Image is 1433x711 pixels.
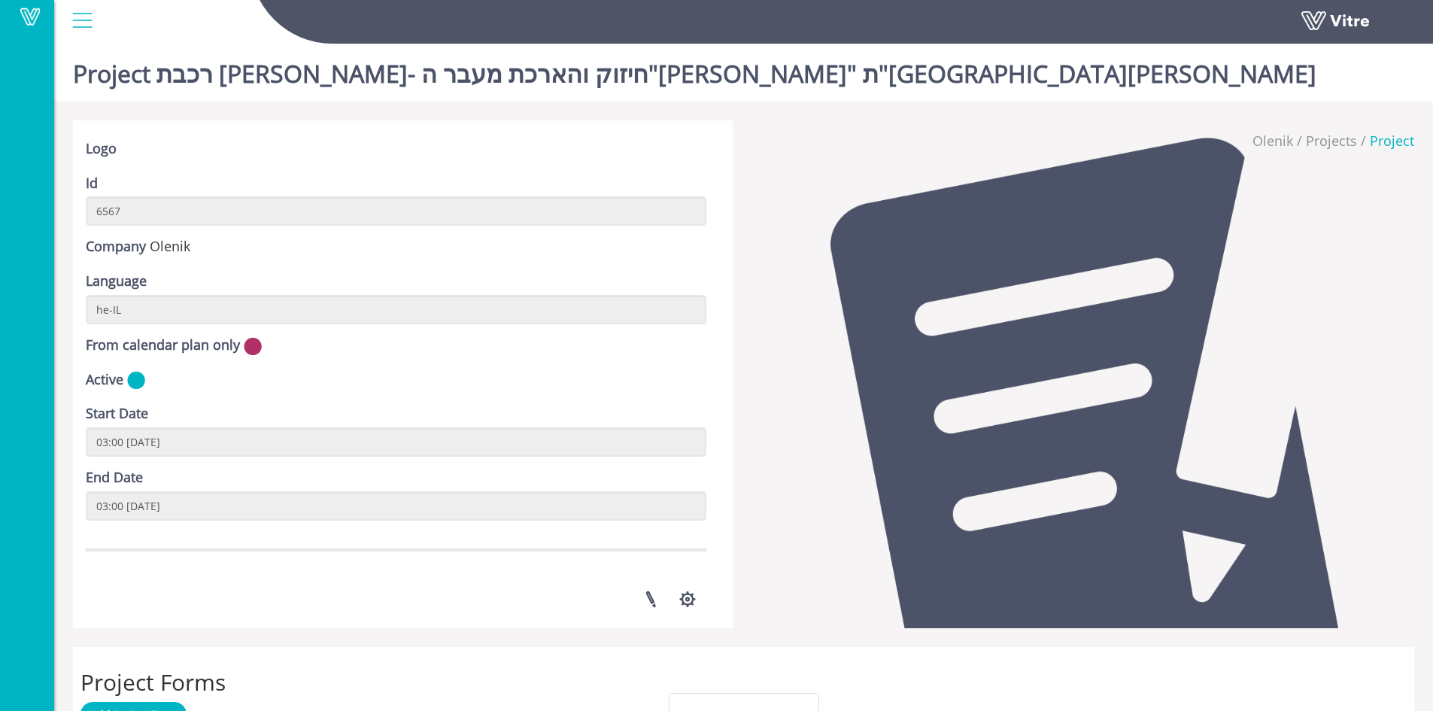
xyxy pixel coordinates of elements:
[86,336,240,355] label: From calendar plan only
[86,272,147,291] label: Language
[73,38,1316,102] h1: Project רכבת [PERSON_NAME]- חיזוק והארכת מעבר ה"[PERSON_NAME]" ת"[GEOGRAPHIC_DATA][PERSON_NAME]
[244,337,262,356] img: no
[150,237,190,255] span: 237
[80,670,1407,694] h2: Project Forms
[127,371,145,390] img: yes
[86,468,143,488] label: End Date
[86,174,98,193] label: Id
[86,370,123,390] label: Active
[86,404,148,424] label: Start Date
[86,237,146,257] label: Company
[86,139,117,159] label: Logo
